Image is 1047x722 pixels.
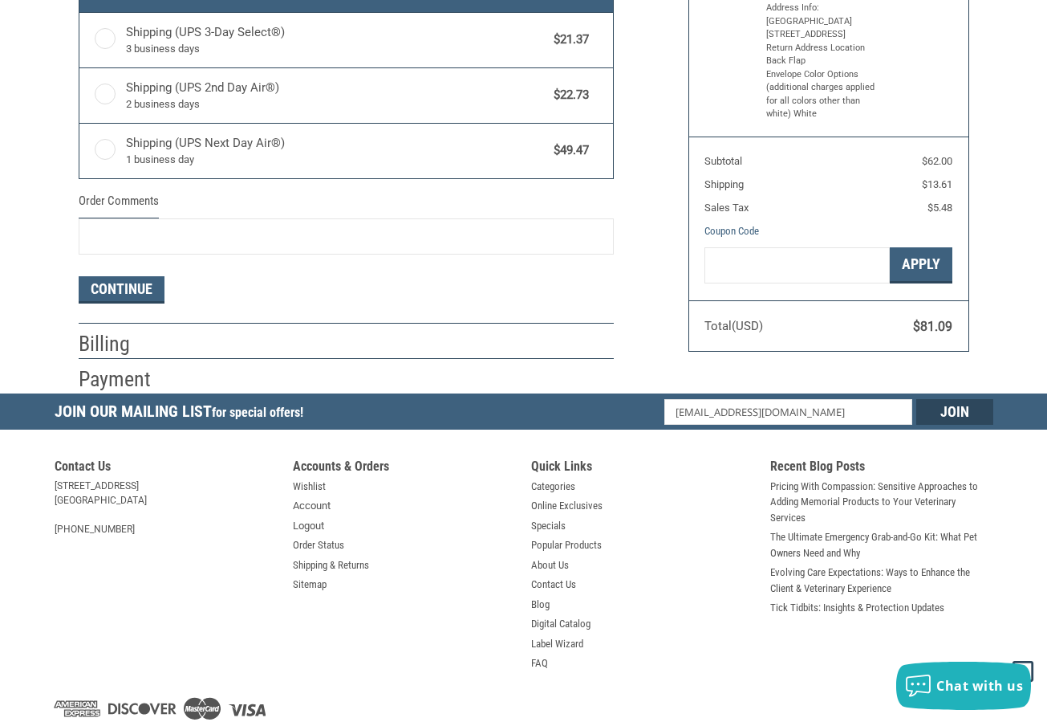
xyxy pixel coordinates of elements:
[531,597,550,613] a: Blog
[293,557,369,573] a: Shipping & Returns
[531,479,575,495] a: Categories
[212,405,303,420] span: for special offers!
[126,41,546,57] span: 3 business days
[916,399,993,425] input: Join
[531,616,590,632] a: Digital Catalog
[293,479,326,495] a: Wishlist
[664,399,912,425] input: Email
[531,636,583,652] a: Label Wizard
[766,68,887,121] li: Envelope Color Options (additional charges applied for all colors other than white) White
[79,331,172,357] h2: Billing
[126,23,546,57] span: Shipping (UPS 3-Day Select®)
[293,537,344,553] a: Order Status
[770,600,944,616] a: Tick Tidbits: Insights & Protection Updates
[531,577,576,593] a: Contact Us
[704,155,742,167] span: Subtotal
[546,141,590,160] span: $49.47
[704,225,759,237] a: Coupon Code
[546,86,590,104] span: $22.73
[927,202,952,214] span: $5.48
[770,479,993,526] a: Pricing With Compassion: Sensitive Approaches to Adding Memorial Products to Your Veterinary Serv...
[531,655,548,671] a: FAQ
[79,276,164,304] button: Continue
[704,247,890,283] input: Gift Certificate or Coupon Code
[922,178,952,190] span: $13.61
[704,319,763,333] span: Total (USD)
[293,459,516,479] h5: Accounts & Orders
[531,537,602,553] a: Popular Products
[531,459,754,479] h5: Quick Links
[126,134,546,168] span: Shipping (UPS Next Day Air®)
[531,557,569,573] a: About Us
[766,42,887,68] li: Return Address Location Back Flap
[126,96,546,112] span: 2 business days
[55,479,278,536] address: [STREET_ADDRESS] [GEOGRAPHIC_DATA] [PHONE_NUMBER]
[770,565,993,596] a: Evolving Care Expectations: Ways to Enhance the Client & Veterinary Experience
[922,155,952,167] span: $62.00
[770,459,993,479] h5: Recent Blog Posts
[896,662,1031,710] button: Chat with us
[704,202,749,214] span: Sales Tax
[79,366,172,393] h2: Payment
[936,677,1023,695] span: Chat with us
[704,178,744,190] span: Shipping
[126,152,546,168] span: 1 business day
[126,79,546,112] span: Shipping (UPS 2nd Day Air®)
[546,31,590,49] span: $21.37
[770,529,993,561] a: The Ultimate Emergency Grab-and-Go Kit: What Pet Owners Need and Why
[913,319,952,334] span: $81.09
[55,459,278,479] h5: Contact Us
[79,192,159,218] legend: Order Comments
[890,247,952,283] button: Apply
[293,498,331,514] a: Account
[55,394,311,434] h5: Join Our Mailing List
[531,518,566,534] a: Specials
[293,518,324,534] a: Logout
[531,498,603,514] a: Online Exclusives
[293,577,327,593] a: Sitemap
